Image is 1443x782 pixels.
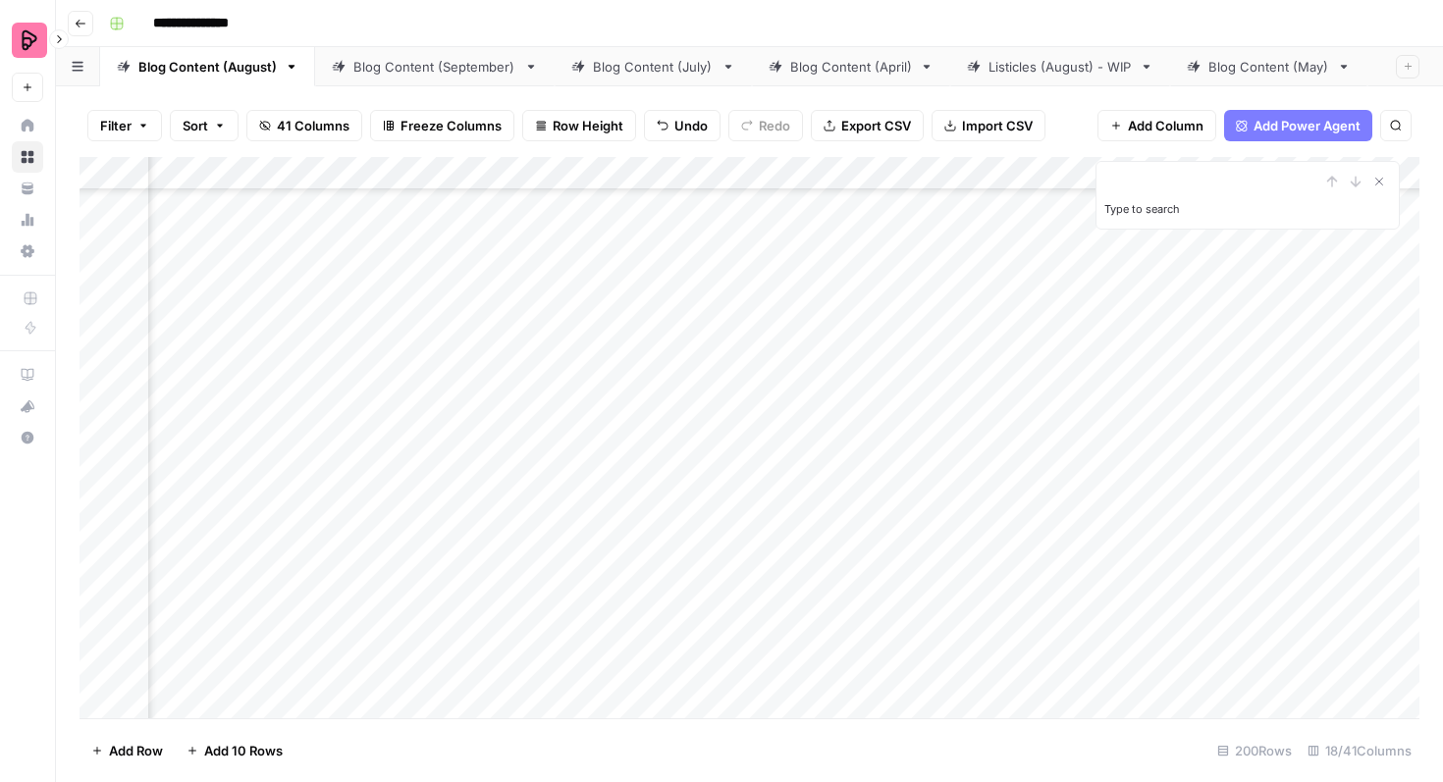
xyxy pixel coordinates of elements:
[1254,116,1361,135] span: Add Power Agent
[12,141,43,173] a: Browse
[1300,735,1419,766] div: 18/41 Columns
[12,16,43,65] button: Workspace: Preply
[12,110,43,141] a: Home
[759,116,790,135] span: Redo
[962,116,1033,135] span: Import CSV
[522,110,636,141] button: Row Height
[1104,202,1180,216] label: Type to search
[674,116,708,135] span: Undo
[932,110,1045,141] button: Import CSV
[13,391,42,421] div: What's new?
[175,735,294,766] button: Add 10 Rows
[1208,57,1329,77] div: Blog Content (May)
[811,110,924,141] button: Export CSV
[353,57,516,77] div: Blog Content (September)
[87,110,162,141] button: Filter
[1209,735,1300,766] div: 200 Rows
[12,391,43,422] button: What's new?
[790,57,912,77] div: Blog Content (April)
[170,110,239,141] button: Sort
[315,47,555,86] a: Blog Content (September)
[370,110,514,141] button: Freeze Columns
[728,110,803,141] button: Redo
[277,116,349,135] span: 41 Columns
[644,110,721,141] button: Undo
[555,47,752,86] a: Blog Content (July)
[109,741,163,760] span: Add Row
[12,23,47,58] img: Preply Logo
[1097,110,1216,141] button: Add Column
[1224,110,1372,141] button: Add Power Agent
[100,47,315,86] a: Blog Content (August)
[12,173,43,204] a: Your Data
[841,116,911,135] span: Export CSV
[100,116,132,135] span: Filter
[12,422,43,453] button: Help + Support
[12,359,43,391] a: AirOps Academy
[1367,170,1391,193] button: Close Search
[989,57,1132,77] div: Listicles (August) - WIP
[752,47,950,86] a: Blog Content (April)
[138,57,277,77] div: Blog Content (August)
[246,110,362,141] button: 41 Columns
[204,741,283,760] span: Add 10 Rows
[1170,47,1367,86] a: Blog Content (May)
[12,235,43,267] a: Settings
[1128,116,1203,135] span: Add Column
[553,116,623,135] span: Row Height
[80,735,175,766] button: Add Row
[401,116,502,135] span: Freeze Columns
[12,204,43,235] a: Usage
[950,47,1170,86] a: Listicles (August) - WIP
[593,57,714,77] div: Blog Content (July)
[183,116,208,135] span: Sort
